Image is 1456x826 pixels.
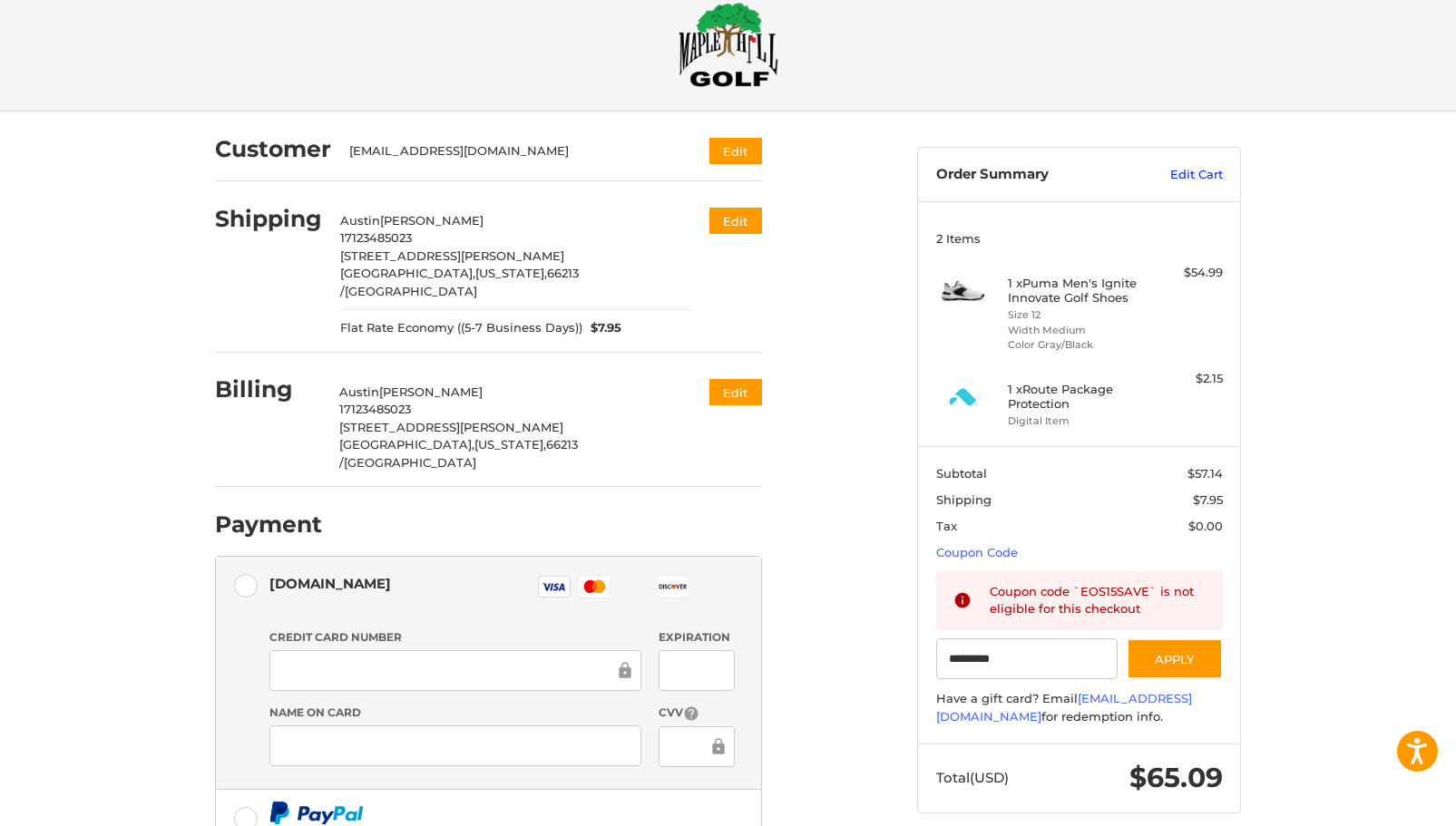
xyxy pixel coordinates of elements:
li: Size 12 [1008,307,1147,323]
button: Edit [709,379,762,405]
h3: 2 Items [936,231,1223,246]
li: Width Medium [1008,323,1147,338]
span: [GEOGRAPHIC_DATA] [345,284,477,298]
span: $7.95 [582,319,622,337]
span: [US_STATE], [474,437,546,452]
span: 66213 / [340,266,579,298]
h2: Billing [215,375,321,403]
div: [DOMAIN_NAME] [269,568,391,598]
span: [GEOGRAPHIC_DATA], [340,266,475,280]
span: Flat Rate Economy ((5-7 Business Days)) [340,319,582,337]
a: Coupon Code [936,545,1018,559]
span: Austin [340,213,380,228]
h2: Payment [215,510,322,539]
span: [GEOGRAPHIC_DATA] [344,455,476,470]
button: Apply [1127,638,1223,679]
div: Have a gift card? Email for redemption info. [936,690,1223,725]
span: Total (USD) [936,769,1009,786]
img: PayPal icon [269,802,364,824]
h4: 1 x Puma Men's Ignite Innovate Golf Shoes [1008,276,1147,306]
span: Austin [339,384,379,399]
div: $54.99 [1151,264,1223,282]
span: $7.95 [1193,492,1223,507]
span: [GEOGRAPHIC_DATA], [339,437,474,452]
div: [EMAIL_ADDRESS][DOMAIN_NAME] [349,142,675,160]
span: [STREET_ADDRESS][PERSON_NAME] [340,248,564,263]
h2: Customer [215,135,331,163]
label: Expiration [659,629,734,646]
li: Color Gray/Black [1008,337,1147,353]
label: Credit Card Number [269,629,641,646]
a: [EMAIL_ADDRESS][DOMAIN_NAME] [936,691,1192,724]
a: Edit Cart [1131,166,1223,184]
li: Digital Item [1008,413,1147,429]
label: Name on Card [269,705,641,721]
h4: 1 x Route Package Protection [1008,382,1147,412]
span: [STREET_ADDRESS][PERSON_NAME] [339,420,563,434]
span: Subtotal [936,466,987,481]
h2: Shipping [215,205,322,233]
input: Gift Certificate or Coupon Code [936,638,1119,679]
span: [US_STATE], [475,266,547,280]
span: 17123485023 [339,402,411,416]
span: $57.14 [1187,466,1223,481]
h3: Order Summary [936,166,1131,184]
span: $0.00 [1188,519,1223,533]
span: 66213 / [339,437,578,470]
div: $2.15 [1151,370,1223,388]
span: 17123485023 [340,230,412,245]
button: Edit [709,208,762,234]
span: [PERSON_NAME] [379,384,483,399]
div: Coupon code `EOS15SAVE` is not eligible for this checkout [990,583,1206,618]
span: [PERSON_NAME] [380,213,484,228]
button: Edit [709,138,762,164]
span: Shipping [936,492,992,507]
span: Tax [936,519,957,533]
label: CVV [659,705,734,722]
img: Maple Hill Golf [679,2,778,87]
